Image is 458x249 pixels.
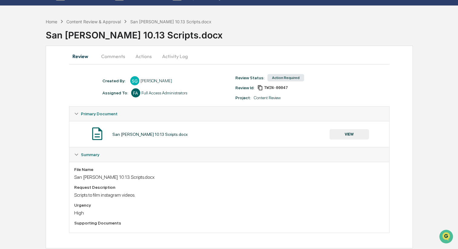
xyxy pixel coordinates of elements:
span: Summary [81,152,99,157]
div: Summary [69,147,389,162]
div: Content Review & Approval [66,19,121,24]
a: 🖐️Preclearance [4,74,41,85]
div: Full Access Administrators [141,90,187,95]
div: Start new chat [21,46,99,52]
div: Assigned To: [102,90,128,95]
img: Document Icon [90,126,105,141]
span: Pylon [60,103,73,107]
a: 🔎Data Lookup [4,85,41,96]
div: Home [46,19,57,24]
span: Preclearance [12,76,39,82]
button: VIEW [330,129,369,139]
div: High [74,210,384,216]
div: Summary [69,162,389,233]
div: Review Status: [235,75,264,80]
button: Comments [96,49,130,64]
div: File Name [74,167,384,172]
div: Request Description [74,185,384,190]
div: 🗄️ [44,77,49,82]
button: Actions [130,49,157,64]
div: Urgency [74,203,384,208]
div: We're available if you need us! [21,52,77,57]
div: Scripts to film instagram videos. [74,192,384,198]
p: How can we help? [6,13,110,22]
div: San [PERSON_NAME] 10.13 Scripts.docx [74,174,384,180]
div: Project: [235,95,251,100]
div: Action Required [267,74,304,81]
span: b157e988-fd71-4703-a50c-9c09674353af [264,85,288,90]
div: San [PERSON_NAME] 10.13 Scripts.docx [130,19,211,24]
span: Attestations [50,76,75,82]
div: FA [131,88,140,97]
div: Primary Document [69,106,389,121]
span: Data Lookup [12,88,38,94]
div: Created By: ‎ ‎ [102,78,127,83]
div: Content Review [254,95,281,100]
div: Review Id: [235,85,254,90]
div: secondary tabs example [69,49,390,64]
div: Supporting Documents [74,221,384,225]
button: Activity Log [157,49,193,64]
div: San [PERSON_NAME] 10.13 Scripts.docx [112,132,188,137]
img: 1746055101610-c473b297-6a78-478c-a979-82029cc54cd1 [6,46,17,57]
a: Powered byPylon [43,102,73,107]
button: Start new chat [103,48,110,55]
button: Review [69,49,96,64]
div: San [PERSON_NAME] 10.13 Scripts.docx [46,25,458,41]
div: [PERSON_NAME] [141,78,172,83]
a: 🗄️Attestations [41,74,78,85]
iframe: Open customer support [439,229,455,245]
div: Primary Document [69,121,389,147]
div: 🖐️ [6,77,11,82]
div: SG [130,76,139,85]
div: 🔎 [6,88,11,93]
span: Primary Document [81,111,118,116]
